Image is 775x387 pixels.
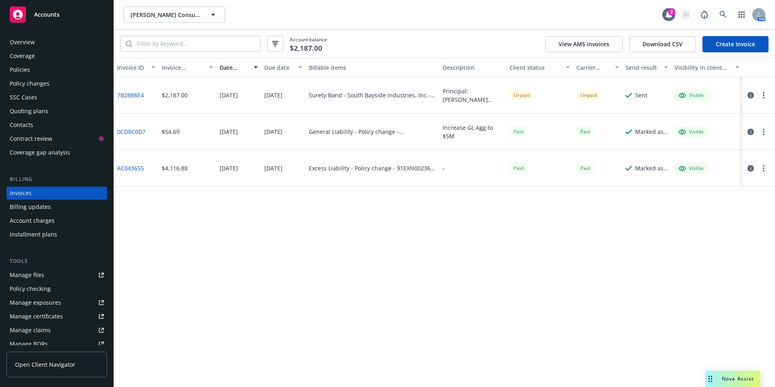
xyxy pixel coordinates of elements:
div: $4,116.88 [162,164,188,172]
div: Coverage gap analysis [10,146,70,159]
div: Carrier status [576,63,610,72]
div: Unpaid [576,90,601,100]
a: Manage files [6,269,107,282]
div: [DATE] [264,91,283,99]
div: Paid [576,127,594,137]
div: Visibility in client dash [674,63,730,72]
div: Excess Liability - Policy change - 91EXN00236-242 [309,164,436,172]
div: Description [443,63,503,72]
input: Filter by keyword... [132,36,260,52]
a: AC043655 [117,164,144,172]
div: Increase GL Agg to $5M [443,123,503,140]
a: Installment plans [6,228,107,241]
a: Account charges [6,214,107,227]
div: Coverage [10,49,35,62]
div: Invoices [10,187,32,200]
div: Unpaid [510,90,534,100]
a: Report a Bug [696,6,713,23]
a: Switch app [734,6,750,23]
button: Invoice ID [114,58,158,77]
div: [DATE] [220,127,238,136]
div: Account charges [10,214,55,227]
button: Carrier status [573,58,622,77]
span: Open Client Navigator [15,360,75,369]
button: Client status [506,58,573,77]
span: Accounts [34,11,60,18]
div: Visible [679,92,704,99]
a: Accounts [6,3,107,26]
a: Search [715,6,731,23]
a: Invoices [6,187,107,200]
a: Billing updates [6,200,107,213]
button: [PERSON_NAME] Consulting Corp [124,6,225,23]
div: Invoice ID [117,63,146,72]
a: Contract review [6,132,107,145]
a: Manage exposures [6,296,107,309]
div: Manage exposures [10,296,61,309]
div: Manage claims [10,324,51,337]
a: Policy changes [6,77,107,90]
svg: Search [126,41,132,47]
a: Coverage gap analysis [6,146,107,159]
div: Paid [576,163,594,173]
a: Policies [6,63,107,76]
a: 7B2B88E4 [117,91,144,99]
div: Manage files [10,269,44,282]
div: SSC Cases [10,91,37,104]
a: Coverage [6,49,107,62]
button: Download CSV [629,36,696,52]
div: Installment plans [10,228,57,241]
div: Manage certificates [10,310,63,323]
span: $2,187.00 [290,43,322,54]
div: Paid [510,163,527,173]
div: Billable items [309,63,436,72]
a: 0CD8C0D7 [117,127,146,136]
a: Manage BORs [6,338,107,350]
div: Contract review [10,132,52,145]
div: Tools [6,257,107,265]
a: Create Invoice [702,36,769,52]
div: $2,187.00 [162,91,188,99]
a: Overview [6,36,107,49]
div: Contacts [10,118,33,131]
div: Visible [679,128,704,135]
a: SSC Cases [6,91,107,104]
a: Manage certificates [6,310,107,323]
a: Quoting plans [6,105,107,118]
button: Send result [622,58,671,77]
button: Date issued [216,58,261,77]
div: Policies [10,63,30,76]
div: Policy changes [10,77,49,90]
a: Contacts [6,118,107,131]
button: View AMS invoices [545,36,623,52]
span: Nova Assist [722,375,754,382]
div: Due date [264,63,293,72]
div: [DATE] [220,91,238,99]
div: Surety Bond - South Bayside Industries, Inc.-Business Services Bond - 070221754 [309,91,436,99]
span: [PERSON_NAME] Consulting Corp [131,11,201,19]
div: 2 [668,8,675,15]
div: General Liability - Policy change - 91MLN00800-241 [309,127,436,136]
a: Manage claims [6,324,107,337]
button: Due date [261,58,306,77]
div: Policy checking [10,282,51,295]
div: Paid [510,127,527,137]
div: Overview [10,36,35,49]
a: Policy checking [6,282,107,295]
a: Start snowing [678,6,694,23]
div: Marked as sent [635,127,668,136]
button: Nova Assist [705,371,760,387]
div: [DATE] [220,164,238,172]
div: Marked as sent [635,164,668,172]
div: Visible [679,165,704,172]
button: Visibility in client dash [671,58,743,77]
div: Sent [635,91,647,99]
button: Invoice amount [158,58,216,77]
div: Drag to move [705,371,715,387]
button: Description [439,58,506,77]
